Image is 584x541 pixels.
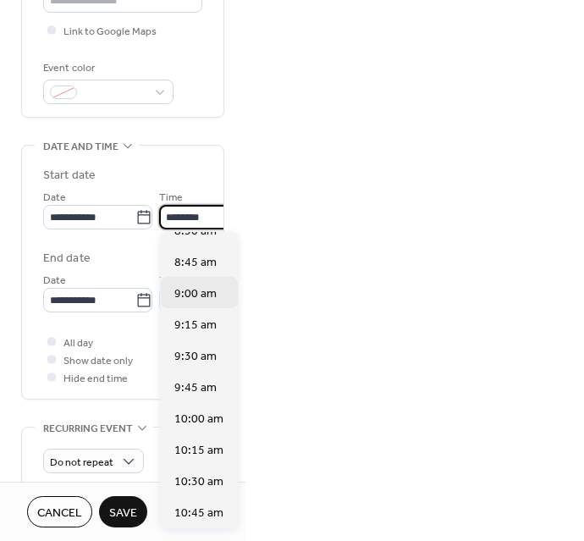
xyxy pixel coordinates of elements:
[37,505,82,522] span: Cancel
[63,370,128,388] span: Hide end time
[99,496,147,527] button: Save
[174,378,217,396] span: 9:45 am
[63,352,133,370] span: Show date only
[43,167,96,185] div: Start date
[174,284,217,302] span: 9:00 am
[43,189,66,207] span: Date
[174,347,217,365] span: 9:30 am
[43,250,91,268] div: End date
[174,316,217,334] span: 9:15 am
[63,334,93,352] span: All day
[174,472,223,490] span: 10:30 am
[43,59,170,77] div: Event color
[109,505,137,522] span: Save
[159,189,183,207] span: Time
[43,272,66,290] span: Date
[174,504,223,522] span: 10:45 am
[43,420,133,438] span: Recurring event
[174,441,223,459] span: 10:15 am
[63,23,157,41] span: Link to Google Maps
[27,496,92,527] button: Cancel
[159,272,183,290] span: Time
[174,410,223,428] span: 10:00 am
[50,453,113,472] span: Do not repeat
[43,138,118,156] span: Date and time
[174,253,217,271] span: 8:45 am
